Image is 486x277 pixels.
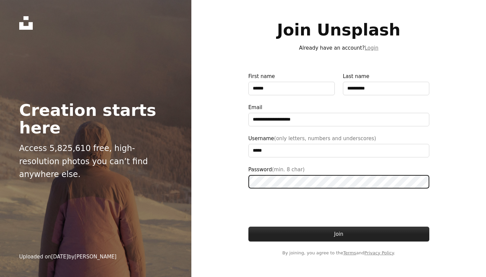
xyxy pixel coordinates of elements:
input: Password(min. 8 char) [248,175,429,188]
label: Password [248,166,429,188]
a: Privacy Policy [364,250,394,255]
a: Terms [343,250,356,255]
time: February 20, 2025 at 5:10:00 AM GMT+5 [51,254,68,260]
label: First name [248,72,335,95]
span: By joining, you agree to the and . [248,250,429,256]
input: Last name [343,82,429,95]
h2: Creation starts here [19,101,172,136]
div: Uploaded on by [PERSON_NAME] [19,253,117,261]
h1: Join Unsplash [248,21,429,39]
p: Access 5,825,610 free, high-resolution photos you can’t find anywhere else. [19,142,172,181]
a: Login [365,45,378,51]
label: Email [248,103,429,126]
input: First name [248,82,335,95]
input: Email [248,113,429,126]
label: Username [248,134,429,157]
button: Join [248,227,429,242]
a: Home — Unsplash [19,16,33,30]
label: Last name [343,72,429,95]
span: (only letters, numbers and underscores) [274,135,376,142]
span: (min. 8 char) [272,167,305,173]
p: Already have an account? [248,44,429,52]
input: Username(only letters, numbers and underscores) [248,144,429,157]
